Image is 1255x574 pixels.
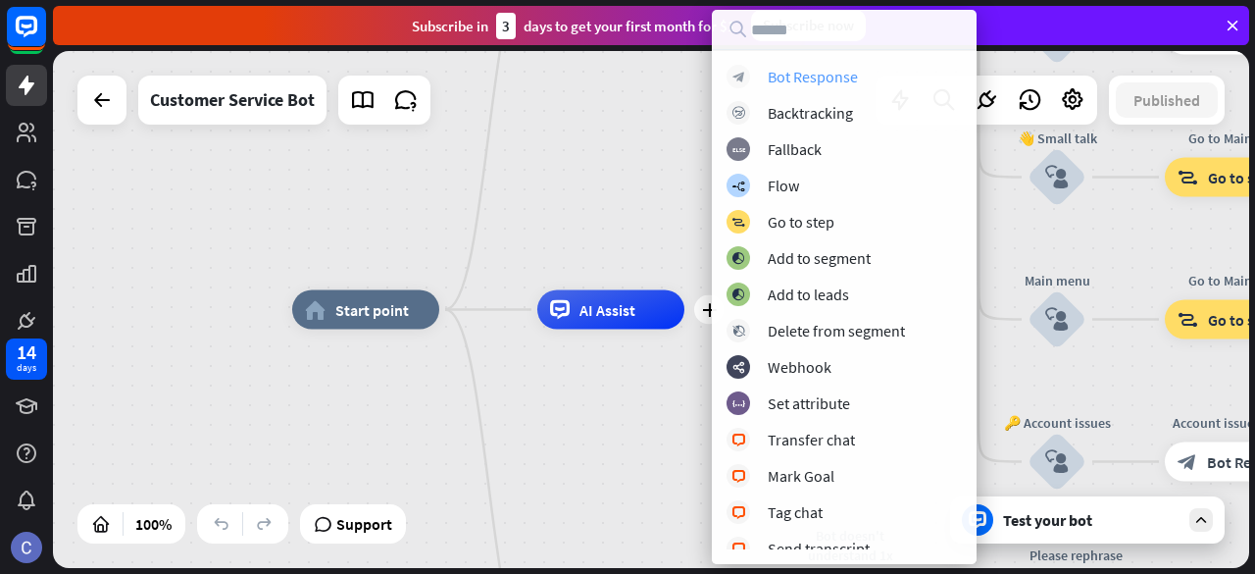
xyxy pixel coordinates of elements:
[1178,310,1198,330] i: block_goto
[768,357,831,377] div: Webhook
[336,508,392,540] span: Support
[129,508,177,540] div: 100%
[1178,452,1197,472] i: block_bot_response
[768,212,834,232] div: Go to step
[768,248,871,268] div: Add to segment
[731,434,746,446] i: block_livechat
[768,321,905,340] div: Delete from segment
[305,300,326,320] i: home_2
[1045,166,1069,189] i: block_user_input
[1045,450,1069,474] i: block_user_input
[731,216,745,229] i: block_goto
[768,285,849,304] div: Add to leads
[731,470,746,483] i: block_livechat
[732,397,745,410] i: block_set_attribute
[998,413,1116,433] div: 🔑 Account issues
[496,13,516,39] div: 3
[998,129,1116,148] div: 👋 Small talk
[732,107,745,120] i: block_backtracking
[731,288,745,301] i: block_add_to_segment
[16,8,75,67] button: Open LiveChat chat widget
[987,546,1164,565] div: Please rephrase
[768,393,850,413] div: Set attribute
[17,343,36,361] div: 14
[768,176,799,195] div: Flow
[1116,82,1218,118] button: Published
[412,13,735,39] div: Subscribe in days to get your first month for $1
[731,252,745,265] i: block_add_to_segment
[335,300,409,320] span: Start point
[998,271,1116,290] div: Main menu
[732,143,745,156] i: block_fallback
[1003,510,1180,530] div: Test your bot
[17,361,36,375] div: days
[732,361,745,374] i: webhooks
[702,303,717,317] i: plus
[579,300,635,320] span: AI Assist
[768,466,834,486] div: Mark Goal
[768,67,858,86] div: Bot Response
[768,502,823,522] div: Tag chat
[150,76,315,125] div: Customer Service Bot
[1178,168,1198,187] i: block_goto
[768,139,822,159] div: Fallback
[1045,308,1069,332] i: block_user_input
[732,71,745,83] i: block_bot_response
[768,103,853,123] div: Backtracking
[731,180,745,192] i: builder_tree
[732,325,745,338] i: block_delete_from_segment
[6,339,47,380] a: 14 days
[731,543,746,555] i: block_livechat
[768,430,855,449] div: Transfer chat
[768,539,870,558] div: Send transcript
[731,506,746,519] i: block_livechat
